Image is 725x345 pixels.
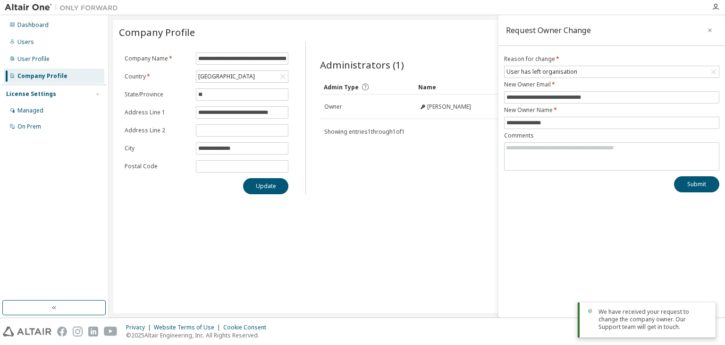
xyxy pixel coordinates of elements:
span: Company Profile [119,26,195,39]
button: Update [243,178,288,194]
div: Users [17,38,34,46]
div: We have received your request to change the company owner. Our Support team will get in touch. [599,308,708,331]
div: [GEOGRAPHIC_DATA] [196,71,288,82]
div: Name [418,79,505,95]
div: User Profile [17,55,50,63]
div: License Settings [6,90,56,98]
div: Dashboard [17,21,49,29]
label: City [125,145,190,152]
img: youtube.svg [104,327,118,336]
img: linkedin.svg [88,327,98,336]
label: Company Name [125,55,190,62]
span: Showing entries 1 through 1 of 1 [324,128,405,136]
label: Address Line 1 [125,109,190,116]
label: New Owner Email [504,81,719,88]
span: Admin Type [324,83,359,91]
label: State/Province [125,91,190,98]
div: [GEOGRAPHIC_DATA] [197,71,256,82]
div: Company Profile [17,72,67,80]
div: Website Terms of Use [154,324,223,331]
img: instagram.svg [73,327,83,336]
img: facebook.svg [57,327,67,336]
label: Country [125,73,190,80]
span: Administrators (1) [320,58,404,71]
label: Reason for change [504,55,719,63]
div: Request Owner Change [506,26,591,34]
button: Submit [674,176,719,192]
div: User has left organisation [505,67,579,77]
div: Cookie Consent [223,324,272,331]
span: Owner [324,103,342,111]
label: New Owner Name [504,106,719,114]
label: Postal Code [125,163,190,170]
img: altair_logo.svg [3,327,51,336]
div: Privacy [126,324,154,331]
p: © 2025 Altair Engineering, Inc. All Rights Reserved. [126,331,272,339]
span: [PERSON_NAME] [427,103,471,111]
label: Address Line 2 [125,127,190,134]
div: Managed [17,107,43,114]
img: Altair One [5,3,123,12]
div: On Prem [17,123,41,130]
div: User has left organisation [505,66,719,78]
label: Comments [504,132,719,139]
